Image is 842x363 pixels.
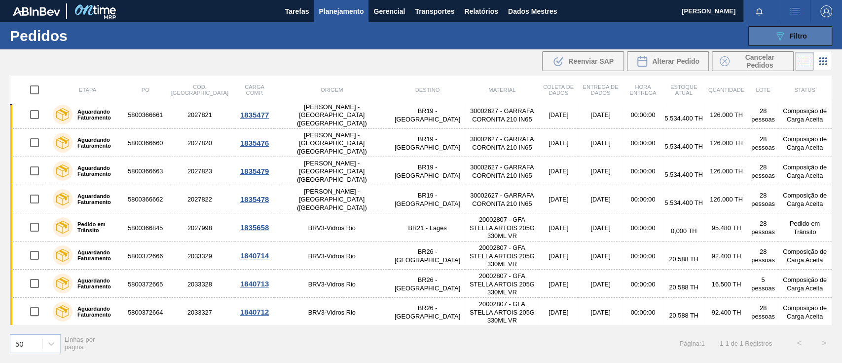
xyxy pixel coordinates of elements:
font: BRV3-Vidros Rio [308,309,356,316]
font: 20.588 TH [669,255,698,263]
font: 1 [739,340,743,347]
font: 28 pessoas [751,220,775,236]
font: 28 pessoas [751,304,775,320]
font: 00:00:00 [631,168,656,175]
font: Aguardando Faturamento [77,249,111,261]
font: [DATE] [549,111,568,119]
font: Relatórios [464,7,498,15]
font: Coleta de dados [543,84,574,96]
font: 00:00:00 [631,111,656,119]
font: [PERSON_NAME] [682,7,735,15]
font: 1840714 [240,251,269,260]
font: Cód. [GEOGRAPHIC_DATA] [171,84,228,96]
font: 2027822 [187,196,212,203]
font: 5.534.400 TH [664,115,702,122]
font: 1835479 [240,167,269,175]
font: 20002807 - GFA STELLA ARTOIS 205G 330ML VR [470,272,535,296]
font: 00:00:00 [631,196,656,203]
div: Visão em Lista [795,52,814,71]
font: 28 pessoas [751,163,775,179]
font: Entrega de dados [583,84,618,96]
font: BRV3-Vidros Rio [308,252,356,260]
font: 5800366662 [128,196,163,203]
font: 20.588 TH [669,312,698,319]
font: 5800372664 [128,309,163,316]
font: Origem [321,87,343,93]
font: de [731,340,737,347]
font: 1835476 [240,139,269,147]
font: 2027998 [187,224,212,232]
font: Etapa [79,87,96,93]
font: Linhas por página [65,336,95,351]
font: 95.480 TH [712,224,741,232]
button: > [811,331,836,356]
font: Composição de Carga Aceita [783,304,827,320]
font: Aguardando Faturamento [77,137,111,149]
font: 00:00:00 [631,139,656,147]
div: Reenviar SAP [542,51,624,71]
div: Visão em Cartões [814,52,832,71]
a: Pedido em Trânsito58003668452027998BRV3-Vidros RioBR21 - Lages20002807 - GFA STELLA ARTOIS 205G 3... [10,213,832,242]
font: [DATE] [549,309,568,316]
font: [DATE] [549,168,568,175]
font: [DATE] [590,309,610,316]
font: 0,000 TH [671,227,696,235]
img: ações do usuário [789,5,801,17]
img: Sair [820,5,832,17]
font: Carga Comp. [245,84,264,96]
font: 00:00:00 [631,281,656,288]
font: [PERSON_NAME] - [GEOGRAPHIC_DATA] ([GEOGRAPHIC_DATA]) [297,103,367,127]
font: Hora Entrega [629,84,656,96]
font: 2033329 [187,252,212,260]
font: Composição de Carga Aceita [783,248,827,264]
font: Destino [415,87,440,93]
button: Notificações [743,4,775,18]
font: 28 pessoas [751,192,775,207]
a: Aguardando Faturamento58003666612027821[PERSON_NAME] - [GEOGRAPHIC_DATA] ([GEOGRAPHIC_DATA])BR19 ... [10,101,832,129]
font: 126.000 TH [710,111,743,119]
font: 00:00:00 [631,252,656,260]
font: 2027820 [187,139,212,147]
font: 30002627 - GARRAFA CORONITA 210 IN65 [470,163,534,179]
font: Tarefas [285,7,309,15]
font: Aguardando Faturamento [77,109,111,121]
font: 16.500 TH [712,281,741,288]
font: 1840713 [240,280,269,288]
font: Pedidos [10,28,68,44]
font: Aguardando Faturamento [77,193,111,205]
font: Composição de Carga Aceita [783,163,827,179]
font: Dados Mestres [508,7,557,15]
font: 5.534.400 TH [664,143,702,150]
font: 1835658 [240,223,269,232]
font: 5 pessoas [751,276,775,292]
font: Planejamento [319,7,364,15]
font: 1 [701,340,704,347]
font: [PERSON_NAME] - [GEOGRAPHIC_DATA] ([GEOGRAPHIC_DATA]) [297,160,367,183]
font: 2027823 [187,168,212,175]
font: 20002807 - GFA STELLA ARTOIS 205G 330ML VR [470,216,535,240]
font: BR19 - [GEOGRAPHIC_DATA] [395,192,460,207]
font: [DATE] [549,139,568,147]
a: Aguardando Faturamento58003726662033329BRV3-Vidros RioBR26 - [GEOGRAPHIC_DATA]20002807 - GFA STEL... [10,242,832,270]
font: BR19 - [GEOGRAPHIC_DATA] [395,107,460,123]
font: 50 [15,339,24,348]
font: 5800366661 [128,111,163,119]
font: Filtro [790,32,807,40]
font: Registros [745,340,772,347]
font: 1840712 [240,308,269,316]
font: [DATE] [590,139,610,147]
font: 20.588 TH [669,283,698,291]
font: Estoque atual [670,84,697,96]
font: BR19 - [GEOGRAPHIC_DATA] [395,163,460,179]
font: 1835477 [240,111,269,119]
div: Alterar Pedido [627,51,709,71]
font: Página [679,340,699,347]
font: 5800372665 [128,281,163,288]
font: Composição de Carga Aceita [783,107,827,123]
div: Cancelar Pedidos em Massa [712,51,794,71]
font: Pedido em Trânsito [790,220,820,236]
font: Status [794,87,815,93]
font: 5800366660 [128,139,163,147]
font: > [821,339,826,347]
